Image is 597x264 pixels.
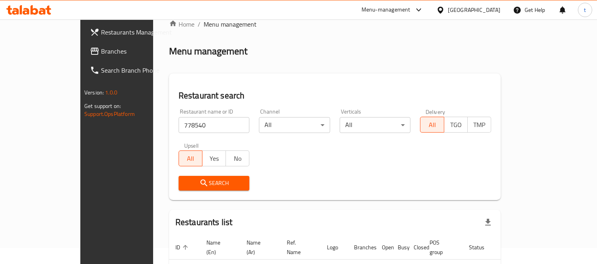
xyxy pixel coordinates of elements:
span: Yes [206,153,223,164]
th: Open [375,235,391,260]
button: Yes [202,150,226,166]
label: Upsell [184,143,199,148]
div: All [340,117,411,133]
th: Closed [407,235,423,260]
button: No [226,150,249,166]
span: Name (Ar) [247,238,271,257]
span: No [229,153,246,164]
h2: Menu management [169,45,247,58]
span: Ref. Name [287,238,311,257]
span: ID [175,243,191,252]
h2: Restaurants list [175,216,232,228]
div: All [259,117,330,133]
span: Version: [84,87,104,98]
span: Status [469,243,495,252]
span: Get support on: [84,101,121,111]
a: Home [169,19,194,29]
th: Logo [321,235,348,260]
input: Search for restaurant name or ID.. [179,117,250,133]
span: All [182,153,199,164]
span: Menu management [204,19,257,29]
span: POS group [430,238,453,257]
span: Search [185,178,243,188]
a: Search Branch Phone [84,61,180,80]
div: [GEOGRAPHIC_DATA] [448,6,500,14]
button: TMP [467,117,491,133]
div: Menu-management [362,5,410,15]
span: All [424,119,441,131]
a: Support.OpsPlatform [84,109,135,119]
span: Restaurants Management [101,27,174,37]
nav: breadcrumb [169,19,501,29]
span: Name (En) [206,238,231,257]
span: TMP [471,119,488,131]
span: t [584,6,586,14]
div: Export file [478,213,498,232]
button: All [420,117,444,133]
span: Branches [101,46,174,56]
button: Search [179,176,250,191]
label: Delivery [426,109,445,114]
a: Restaurants Management [84,23,180,42]
button: TGO [444,117,468,133]
h2: Restaurant search [179,90,491,102]
li: / [198,19,200,29]
span: 1.0.0 [105,87,117,98]
a: Branches [84,42,180,61]
button: All [179,150,202,166]
span: TGO [447,119,465,131]
th: Branches [348,235,375,260]
span: Search Branch Phone [101,66,174,75]
th: Busy [391,235,407,260]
